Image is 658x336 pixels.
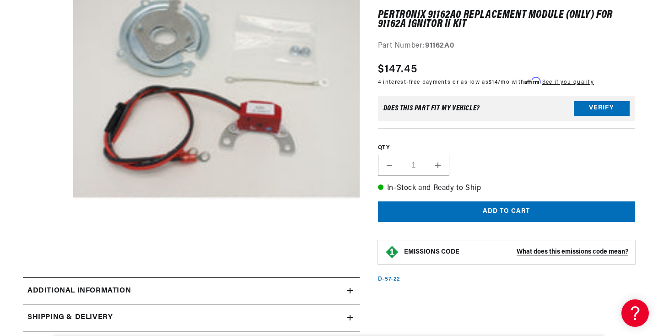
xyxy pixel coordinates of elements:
strong: What does this emissions code mean? [517,249,628,255]
h2: Additional information [27,285,131,297]
strong: EMISSIONS CODE [404,249,459,255]
button: EMISSIONS CODEWhat does this emissions code mean? [404,248,628,256]
summary: Shipping & Delivery [23,304,360,331]
img: Emissions code [385,245,399,260]
button: Add to cart [378,201,635,222]
a: See if you qualify - Learn more about Affirm Financing (opens in modal) [542,80,594,85]
strong: 91162A0 [425,43,454,50]
p: D-57-22 [378,276,400,283]
p: In-Stock and Ready to Ship [378,183,635,195]
button: Verify [574,101,630,116]
div: Does This part fit My vehicle? [383,105,480,112]
h2: Shipping & Delivery [27,312,113,324]
span: $147.45 [378,61,417,78]
h1: PerTronix 91162A0 Replacement Module (only) for 91162A Ignitor II Kit [378,11,635,29]
label: QTY [378,144,635,152]
summary: Additional information [23,278,360,304]
p: 4 interest-free payments or as low as /mo with . [378,78,594,87]
span: Affirm [524,77,540,84]
span: $14 [489,80,498,85]
div: Part Number: [378,41,635,53]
